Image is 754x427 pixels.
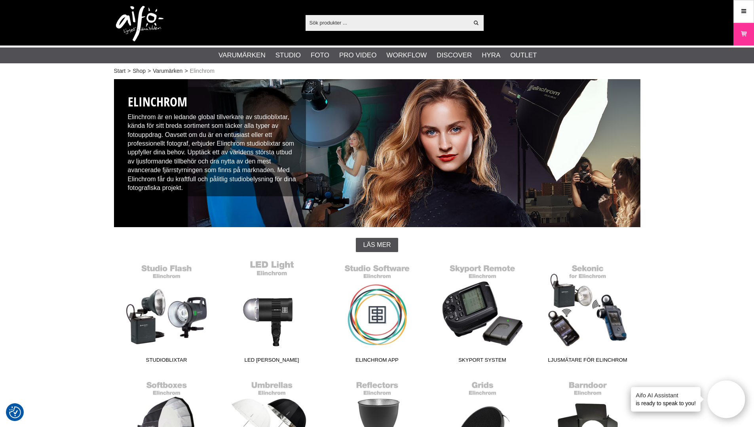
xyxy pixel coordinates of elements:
a: Studio [275,50,301,61]
a: Elinchrom App [325,260,430,367]
div: is ready to speak to you! [631,387,701,412]
a: Studioblixtar [114,260,219,367]
img: Elinchrom Studioblixtar [114,79,640,227]
span: > [127,67,131,75]
a: Outlet [510,50,537,61]
a: Varumärken [218,50,266,61]
img: logo.png [116,6,163,42]
input: Sök produkter ... [306,17,469,28]
a: LED [PERSON_NAME] [219,260,325,367]
span: Skyport System [430,356,535,367]
a: Hyra [482,50,500,61]
span: Ljusmätare för Elinchrom [535,356,640,367]
a: Workflow [386,50,427,61]
span: > [184,67,188,75]
h4: Aifo AI Assistant [636,391,696,399]
a: Ljusmätare för Elinchrom [535,260,640,367]
a: Foto [311,50,329,61]
img: Revisit consent button [9,406,21,418]
a: Skyport System [430,260,535,367]
span: LED [PERSON_NAME] [219,356,325,367]
a: Varumärken [153,67,182,75]
button: Samtyckesinställningar [9,405,21,419]
div: Elinchrom är en ledande global tillverkare av studioblixtar, kända för sitt breda sortiment som t... [122,87,306,196]
a: Start [114,67,126,75]
h1: Elinchrom [128,93,300,111]
span: Elinchrom [190,67,215,75]
span: Elinchrom App [325,356,430,367]
span: Studioblixtar [114,356,219,367]
span: > [148,67,151,75]
a: Pro Video [339,50,376,61]
a: Discover [437,50,472,61]
a: Shop [133,67,146,75]
span: Läs mer [363,241,391,249]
